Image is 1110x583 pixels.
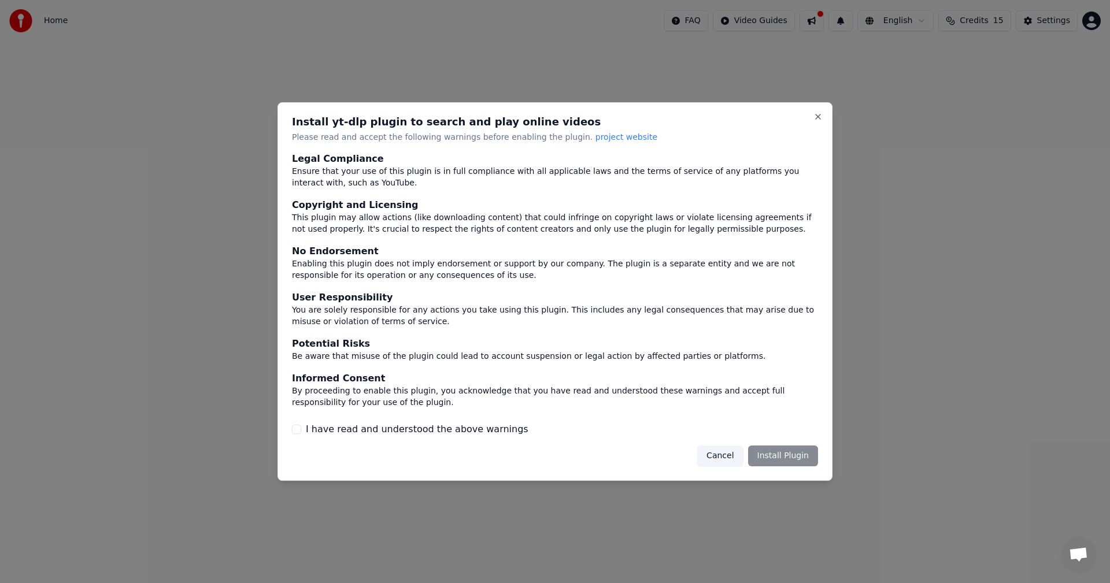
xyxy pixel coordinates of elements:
button: Cancel [697,445,743,466]
span: project website [595,132,657,142]
div: Enabling this plugin does not imply endorsement or support by our company. The plugin is a separa... [292,259,818,282]
div: Informed Consent [292,372,818,385]
label: I have read and understood the above warnings [306,422,528,436]
h2: Install yt-dlp plugin to search and play online videos [292,117,818,127]
p: Please read and accept the following warnings before enabling the plugin. [292,132,818,143]
div: Be aware that misuse of the plugin could lead to account suspension or legal action by affected p... [292,351,818,362]
div: User Responsibility [292,291,818,305]
div: By proceeding to enable this plugin, you acknowledge that you have read and understood these warn... [292,385,818,409]
div: Legal Compliance [292,153,818,166]
div: This plugin may allow actions (like downloading content) that could infringe on copyright laws or... [292,213,818,236]
div: Copyright and Licensing [292,199,818,213]
div: Potential Risks [292,337,818,351]
div: Ensure that your use of this plugin is in full compliance with all applicable laws and the terms ... [292,166,818,190]
div: You are solely responsible for any actions you take using this plugin. This includes any legal co... [292,305,818,328]
div: No Endorsement [292,245,818,259]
